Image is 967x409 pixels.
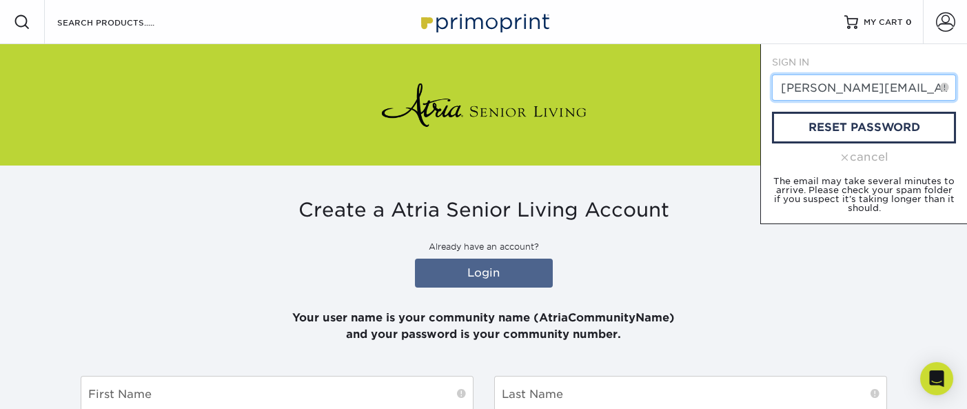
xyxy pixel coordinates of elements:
[81,293,887,343] p: Your user name is your community name (AtriaCommunityName) and your password is your community nu...
[772,74,956,101] input: Email
[773,176,955,213] small: The email may take several minutes to arrive. Please check your spam folder if you suspect it's t...
[81,199,887,222] h3: Create a Atria Senior Living Account
[772,149,956,166] div: cancel
[415,7,553,37] img: Primoprint
[415,259,553,288] a: Login
[772,112,956,143] a: reset password
[81,241,887,253] p: Already have an account?
[906,17,912,27] span: 0
[920,362,953,395] div: Open Intercom Messenger
[380,77,587,132] img: Atria Senior Living
[864,17,903,28] span: MY CART
[56,14,190,30] input: SEARCH PRODUCTS.....
[772,57,809,68] span: SIGN IN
